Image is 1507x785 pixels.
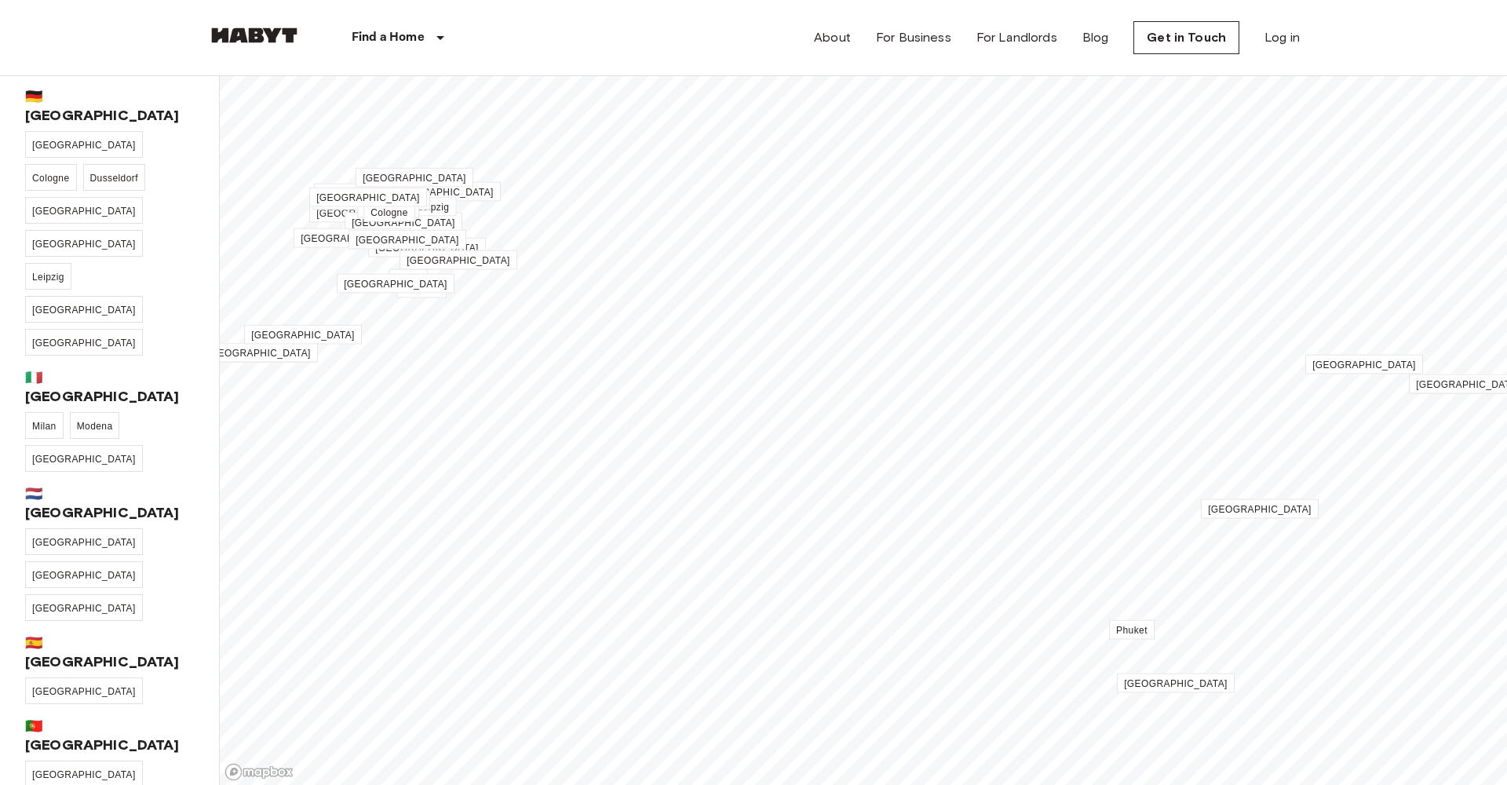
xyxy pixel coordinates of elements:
a: [GEOGRAPHIC_DATA] [309,188,427,207]
span: [GEOGRAPHIC_DATA] [32,603,136,614]
span: [GEOGRAPHIC_DATA] [32,570,136,581]
span: 🇪🇸 [GEOGRAPHIC_DATA] [25,633,194,671]
span: [GEOGRAPHIC_DATA] [407,255,510,266]
a: Blog [1082,28,1109,47]
span: Phuket [1116,625,1148,636]
a: Leipzig [25,263,71,290]
a: [GEOGRAPHIC_DATA] [1117,674,1235,693]
span: [GEOGRAPHIC_DATA] [390,187,494,198]
p: Find a Home [352,28,425,47]
span: Leipzig [32,272,64,283]
span: [GEOGRAPHIC_DATA] [316,208,420,219]
a: For Business [876,28,951,47]
div: Map marker [383,184,501,201]
span: [GEOGRAPHIC_DATA] [32,769,136,780]
div: Map marker [345,215,462,232]
a: [GEOGRAPHIC_DATA] [1305,355,1423,374]
a: Get in Touch [1133,21,1239,54]
span: 🇵🇹 [GEOGRAPHIC_DATA] [25,717,194,754]
a: Modena [70,412,120,439]
div: Map marker [200,345,318,362]
a: [GEOGRAPHIC_DATA] [1201,499,1319,519]
a: About [814,28,851,47]
a: [GEOGRAPHIC_DATA] [25,230,143,257]
a: [GEOGRAPHIC_DATA] [244,325,362,345]
a: [GEOGRAPHIC_DATA] [25,561,143,588]
div: Map marker [337,276,454,293]
div: Map marker [411,199,457,216]
div: Map marker [309,206,427,222]
a: Cologne [25,164,77,191]
span: Modena [77,421,113,432]
span: [GEOGRAPHIC_DATA] [32,206,136,217]
div: Map marker [400,253,517,269]
a: Log in [1264,28,1300,47]
a: Mapbox logo [224,763,294,781]
a: Dusseldorf [357,199,419,218]
div: Map marker [368,240,486,257]
span: [GEOGRAPHIC_DATA] [1124,678,1228,689]
a: [GEOGRAPHIC_DATA] [383,182,501,202]
span: [GEOGRAPHIC_DATA] [32,140,136,151]
a: [GEOGRAPHIC_DATA] [400,250,517,270]
a: [GEOGRAPHIC_DATA] [25,594,143,621]
span: [GEOGRAPHIC_DATA] [356,235,459,246]
div: Map marker [294,231,411,247]
span: Dusseldorf [90,173,138,184]
span: Leipzig [418,202,450,213]
div: Map marker [396,281,447,298]
a: [GEOGRAPHIC_DATA] [337,274,454,294]
a: [GEOGRAPHIC_DATA] [25,329,143,356]
div: Map marker [389,272,428,288]
div: Map marker [312,193,430,210]
a: For Landlords [976,28,1057,47]
span: 🇳🇱 [GEOGRAPHIC_DATA] [25,484,194,522]
a: [GEOGRAPHIC_DATA] [314,184,432,203]
img: Habyt [207,27,301,43]
span: [GEOGRAPHIC_DATA] [352,217,455,228]
span: [GEOGRAPHIC_DATA] [32,454,136,465]
span: [GEOGRAPHIC_DATA] [32,338,136,349]
span: [GEOGRAPHIC_DATA] [316,192,420,203]
div: Map marker [1109,623,1155,639]
a: [GEOGRAPHIC_DATA] [345,213,462,232]
div: Map marker [357,201,419,217]
a: [GEOGRAPHIC_DATA] [348,230,466,250]
div: Map marker [1117,676,1235,692]
a: Cologne [363,203,415,222]
div: Map marker [1305,357,1423,374]
a: [GEOGRAPHIC_DATA] [294,228,411,248]
span: 🇩🇪 [GEOGRAPHIC_DATA] [25,87,194,125]
a: [GEOGRAPHIC_DATA] [25,296,143,323]
span: Milan [32,421,57,432]
a: [GEOGRAPHIC_DATA] [25,528,143,555]
span: [GEOGRAPHIC_DATA] [251,330,355,341]
span: [GEOGRAPHIC_DATA] [207,348,311,359]
a: Phuket [1109,620,1155,640]
div: Map marker [1201,502,1319,518]
div: Map marker [309,190,427,206]
span: [GEOGRAPHIC_DATA] [1312,360,1416,371]
span: [GEOGRAPHIC_DATA] [301,233,404,244]
a: [GEOGRAPHIC_DATA] [25,131,143,158]
span: [GEOGRAPHIC_DATA] [32,537,136,548]
span: Cologne [32,173,70,184]
a: [GEOGRAPHIC_DATA] [356,168,473,188]
span: [GEOGRAPHIC_DATA] [375,243,479,254]
span: Cologne [370,207,408,218]
a: [GEOGRAPHIC_DATA] [309,203,427,223]
a: Dusseldorf [83,164,145,191]
a: [GEOGRAPHIC_DATA] [200,343,318,363]
div: Map marker [356,170,473,187]
span: [GEOGRAPHIC_DATA] [32,686,136,697]
span: 🇮🇹 [GEOGRAPHIC_DATA] [25,368,194,406]
div: Map marker [314,186,432,203]
span: [GEOGRAPHIC_DATA] [1208,504,1312,515]
a: [GEOGRAPHIC_DATA] [25,197,143,224]
div: Map marker [348,232,466,249]
a: [GEOGRAPHIC_DATA] [25,445,143,472]
a: Leipzig [411,197,457,217]
a: Milan [389,269,428,289]
span: [GEOGRAPHIC_DATA] [32,305,136,316]
span: [GEOGRAPHIC_DATA] [32,239,136,250]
